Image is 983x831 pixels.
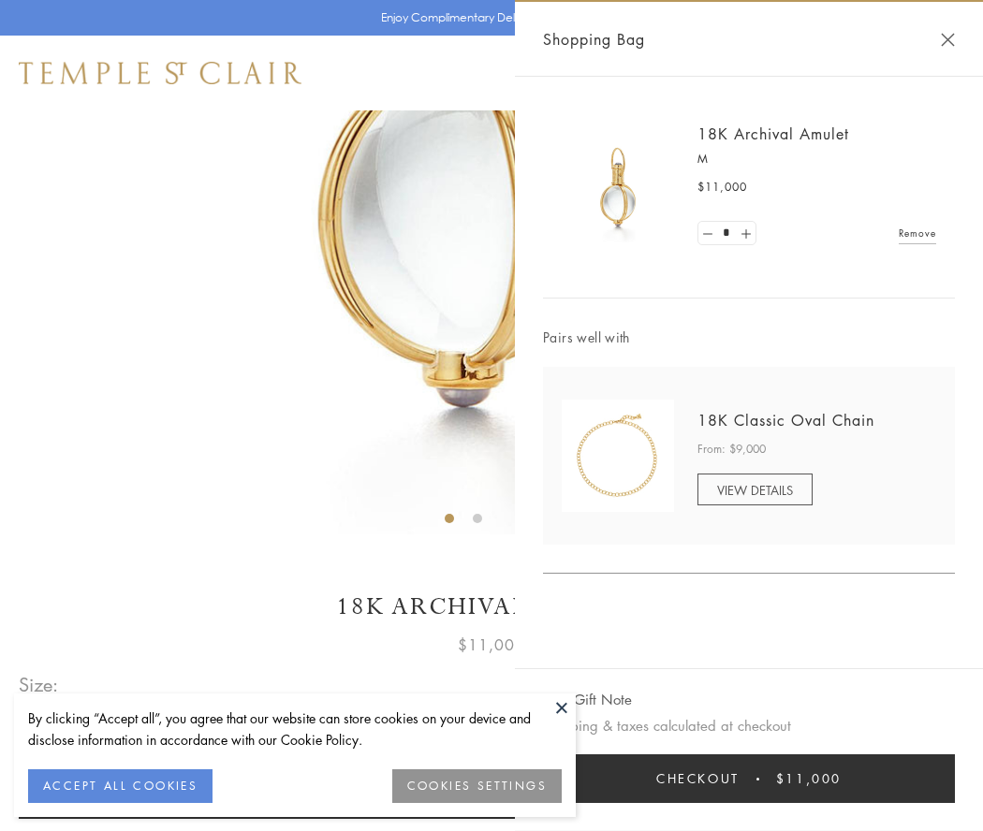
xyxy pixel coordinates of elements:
[28,707,562,751] div: By clicking “Accept all”, you agree that our website can store cookies on your device and disclos...
[543,27,645,51] span: Shopping Bag
[736,222,755,245] a: Set quantity to 2
[697,178,747,197] span: $11,000
[656,768,740,789] span: Checkout
[19,669,60,700] span: Size:
[697,150,936,168] p: M
[392,769,562,803] button: COOKIES SETTINGS
[562,400,674,512] img: N88865-OV18
[697,124,849,144] a: 18K Archival Amulet
[19,590,964,623] h1: 18K Archival Amulet
[697,440,766,459] span: From: $9,000
[19,62,301,84] img: Temple St. Clair
[941,33,955,47] button: Close Shopping Bag
[698,222,717,245] a: Set quantity to 0
[717,481,793,499] span: VIEW DETAILS
[543,327,955,348] span: Pairs well with
[697,474,813,505] a: VIEW DETAILS
[543,688,632,711] button: Add Gift Note
[543,754,955,803] button: Checkout $11,000
[28,769,213,803] button: ACCEPT ALL COOKIES
[562,131,674,243] img: 18K Archival Amulet
[697,410,874,430] a: 18K Classic Oval Chain
[381,8,594,27] p: Enjoy Complimentary Delivery & Returns
[543,714,955,737] p: Shipping & taxes calculated at checkout
[776,768,842,789] span: $11,000
[458,633,525,657] span: $11,000
[899,223,936,243] a: Remove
